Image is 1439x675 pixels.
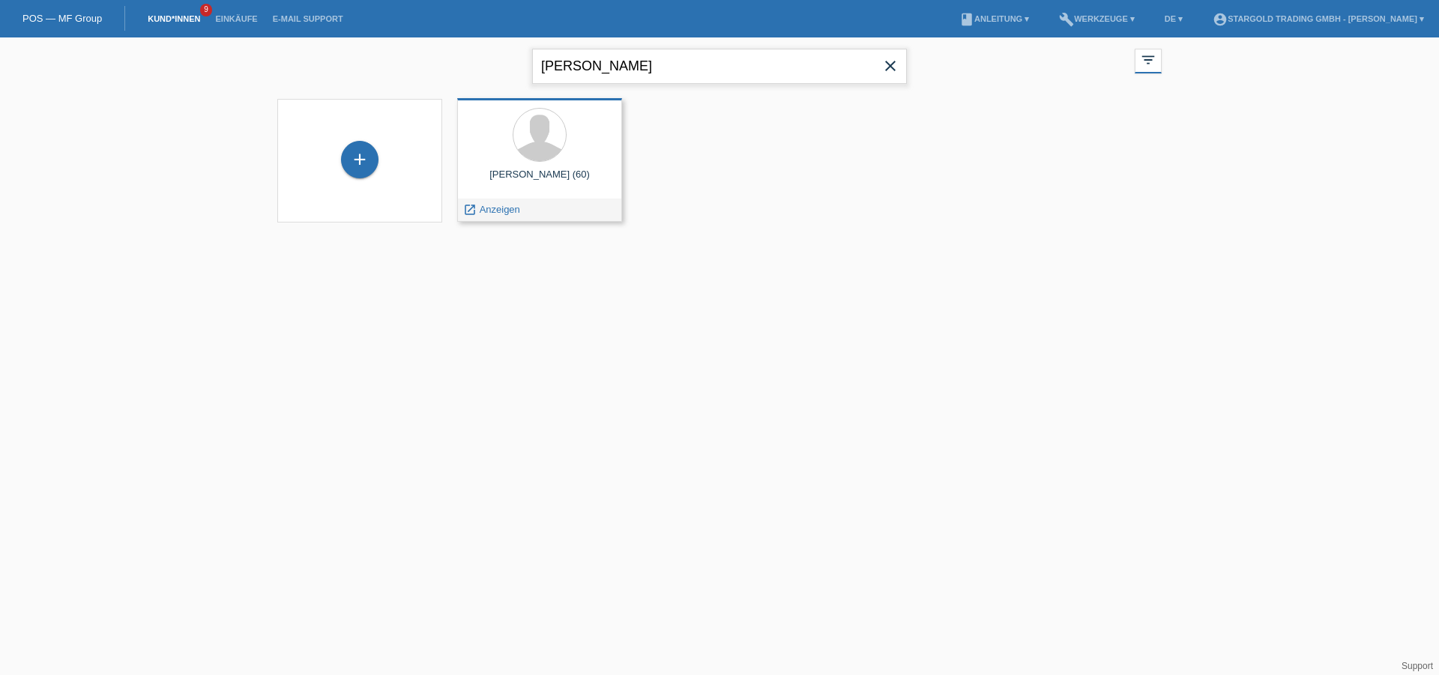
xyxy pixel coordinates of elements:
[463,203,477,217] i: launch
[1157,14,1190,23] a: DE ▾
[200,4,212,16] span: 9
[342,147,378,172] div: Kund*in hinzufügen
[1052,14,1142,23] a: buildWerkzeuge ▾
[959,12,974,27] i: book
[952,14,1037,23] a: bookAnleitung ▾
[1059,12,1074,27] i: build
[469,169,610,193] div: [PERSON_NAME] (60)
[1402,661,1433,671] a: Support
[140,14,208,23] a: Kund*innen
[1213,12,1228,27] i: account_circle
[881,57,899,75] i: close
[463,204,520,215] a: launch Anzeigen
[208,14,265,23] a: Einkäufe
[480,204,520,215] span: Anzeigen
[1140,52,1156,68] i: filter_list
[265,14,351,23] a: E-Mail Support
[22,13,102,24] a: POS — MF Group
[1205,14,1432,23] a: account_circleStargold Trading GmbH - [PERSON_NAME] ▾
[532,49,907,84] input: Suche...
